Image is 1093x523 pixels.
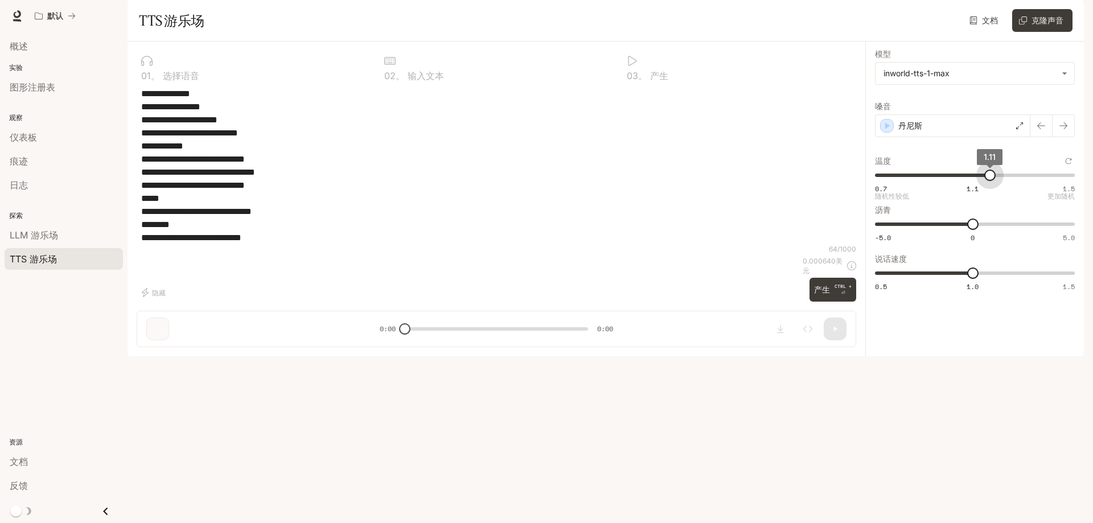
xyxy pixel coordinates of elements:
div: inworld-tts-1-max [876,63,1074,84]
font: 嗓音 [875,101,891,111]
font: -5.0 [875,233,891,242]
a: 文档 [967,9,1003,32]
button: 重置为默认值 [1062,155,1075,167]
font: 产生 [814,285,830,294]
font: 1.5 [1063,282,1075,291]
button: 克隆声音 [1012,9,1073,32]
font: inworld-tts-1-max [884,68,950,78]
button: 产生CTRL +⏎ [810,278,856,301]
font: 克隆声音 [1032,15,1063,25]
font: 随机性较低 [875,192,909,200]
font: 。 [638,70,647,81]
button: 所有工作区 [30,5,81,27]
font: CTRL + [835,283,852,289]
font: 文档 [982,15,998,25]
font: 1.11 [984,152,996,162]
font: 1.1 [967,184,979,193]
font: 沥青 [875,205,891,215]
font: 1.5 [1063,184,1075,193]
font: 更加随机 [1047,192,1075,200]
font: 0.5 [875,282,887,291]
font: TTS 游乐场 [139,12,204,29]
font: 0 [141,70,147,81]
font: 0.7 [875,184,887,193]
font: 默认 [47,11,63,20]
font: 选择语音 [163,70,199,81]
font: 。 [151,70,160,81]
font: 产生 [650,70,668,81]
font: 隐藏 [152,289,166,297]
font: 1.0 [967,282,979,291]
font: 3 [632,70,638,81]
font: 0 [627,70,632,81]
font: 温度 [875,156,891,166]
font: 0 [384,70,390,81]
font: 2 [390,70,396,81]
font: 丹尼斯 [898,121,922,130]
font: 5.0 [1063,233,1075,242]
font: 0 [971,233,975,242]
font: 说话速度 [875,254,907,263]
font: 模型 [875,49,891,59]
font: ⏎ [841,290,845,295]
font: 1 [147,70,151,81]
font: 输入文本 [408,70,444,81]
button: 隐藏 [137,283,173,302]
font: 。 [396,70,405,81]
